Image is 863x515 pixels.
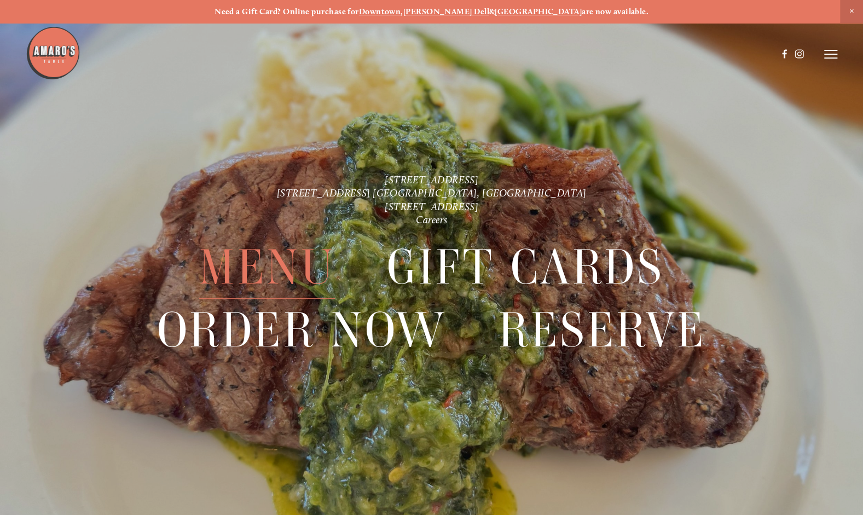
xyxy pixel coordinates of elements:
[401,7,403,16] strong: ,
[499,299,706,362] span: Reserve
[499,299,706,361] a: Reserve
[385,173,478,186] a: [STREET_ADDRESS]
[416,213,447,226] a: Careers
[276,187,586,199] a: [STREET_ADDRESS] [GEOGRAPHIC_DATA], [GEOGRAPHIC_DATA]
[582,7,648,16] strong: are now available.
[495,7,582,16] a: [GEOGRAPHIC_DATA]
[157,299,447,361] a: Order Now
[386,236,663,298] a: Gift Cards
[489,7,495,16] strong: &
[359,7,401,16] a: Downtown
[199,236,335,299] span: Menu
[385,200,478,213] a: [STREET_ADDRESS]
[386,236,663,299] span: Gift Cards
[403,7,489,16] a: [PERSON_NAME] Dell
[215,7,359,16] strong: Need a Gift Card? Online purchase for
[199,236,335,298] a: Menu
[157,299,447,362] span: Order Now
[26,26,80,80] img: Amaro's Table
